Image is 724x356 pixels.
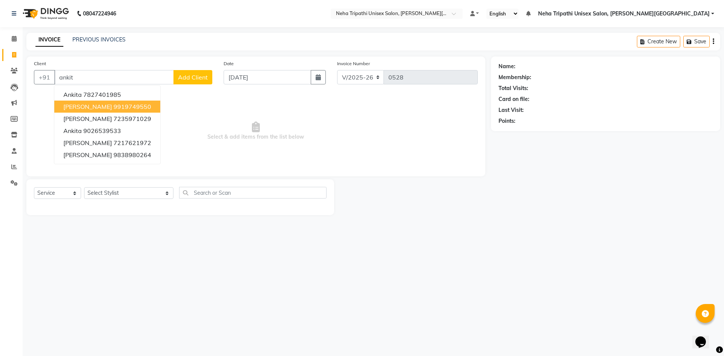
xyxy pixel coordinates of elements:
[114,115,151,122] ngb-highlight: 7235971029
[35,33,63,47] a: INVOICE
[499,63,515,70] div: Name:
[34,60,46,67] label: Client
[224,60,234,67] label: Date
[34,93,478,169] span: Select & add items from the list below
[173,70,212,84] button: Add Client
[72,36,126,43] a: PREVIOUS INVOICES
[63,91,82,98] span: ankita
[692,326,716,348] iframe: chat widget
[63,103,112,110] span: [PERSON_NAME]
[63,151,112,159] span: [PERSON_NAME]
[637,36,680,47] button: Create New
[499,84,528,92] div: Total Visits:
[114,139,151,147] ngb-highlight: 7217621972
[83,127,121,134] ngb-highlight: 9026539533
[63,127,82,134] span: Ankita
[34,70,55,84] button: +91
[114,103,151,110] ngb-highlight: 9919749550
[499,106,524,114] div: Last Visit:
[63,115,112,122] span: [PERSON_NAME]
[538,10,710,18] span: Neha Tripathi Unisex Salon, [PERSON_NAME][GEOGRAPHIC_DATA]
[499,95,529,103] div: Card on file:
[337,60,370,67] label: Invoice Number
[54,70,174,84] input: Search by Name/Mobile/Email/Code
[499,73,531,81] div: Membership:
[63,139,112,147] span: [PERSON_NAME]
[83,3,116,24] b: 08047224946
[83,91,121,98] ngb-highlight: 7827401985
[499,117,515,125] div: Points:
[179,187,327,199] input: Search or Scan
[178,73,208,81] span: Add Client
[19,3,71,24] img: logo
[683,36,710,47] button: Save
[114,151,151,159] ngb-highlight: 9838980264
